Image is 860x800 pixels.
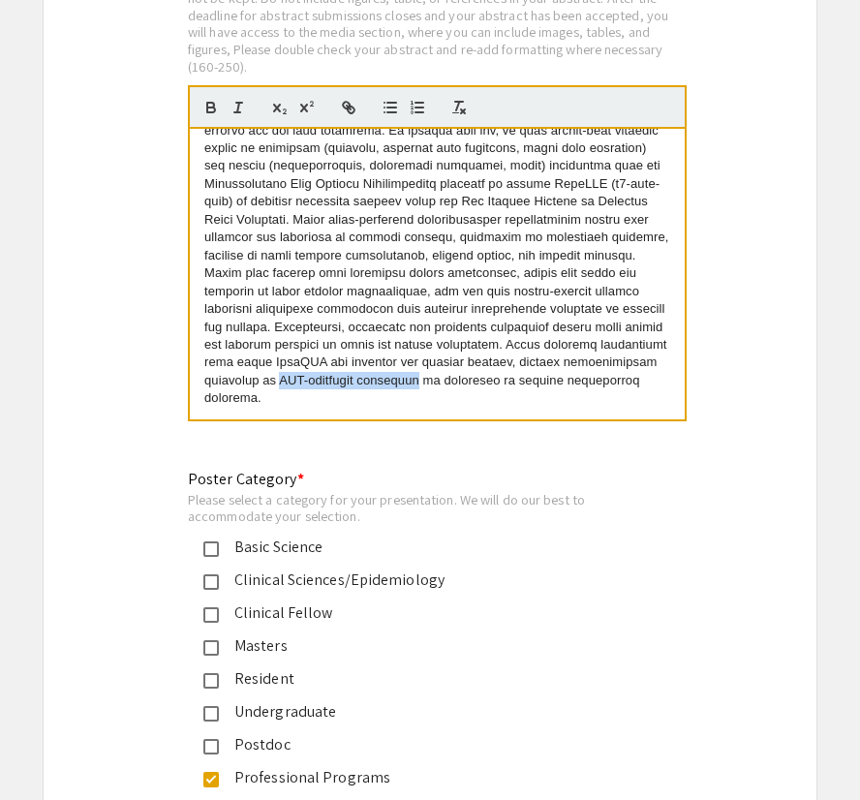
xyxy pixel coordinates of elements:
div: Basic Science [219,536,626,559]
iframe: Chat [15,713,82,785]
div: Clinical Sciences/Epidemiology [219,569,626,592]
div: Postdoc [219,733,626,756]
div: Masters [219,634,626,658]
div: Resident [219,667,626,691]
div: Professional Programs [219,766,626,789]
div: Clinical Fellow [219,601,626,625]
mat-label: Poster Category [188,469,304,489]
div: Please select a category for your presentation. We will do our best to accommodate your selection. [188,491,641,525]
div: Undergraduate [219,700,626,723]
